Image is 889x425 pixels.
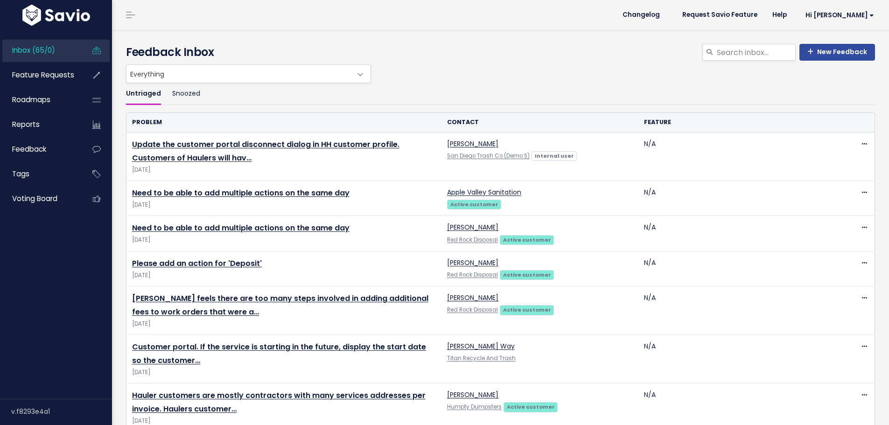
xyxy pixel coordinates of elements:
td: N/A [638,251,835,286]
a: Help [765,8,794,22]
td: N/A [638,181,835,216]
span: Everything [126,64,371,83]
a: Active customer [500,270,554,279]
a: [PERSON_NAME] [447,293,498,302]
strong: Active customer [503,236,551,244]
input: Search inbox... [716,44,796,61]
strong: Active customer [450,201,498,208]
a: Hauler customers are mostly contractors with many services addresses per invoice. Haulers customer… [132,390,426,414]
span: [DATE] [132,235,436,245]
span: Voting Board [12,194,57,203]
a: Need to be able to add multiple actions on the same day [132,188,350,198]
a: San Diego Trash Co (Demo S) [447,152,530,160]
div: v.f8293e4a1 [11,399,112,424]
span: [DATE] [132,200,436,210]
a: Humpty Dumpsters [447,403,502,411]
span: Tags [12,169,29,179]
a: Internal user [532,151,577,160]
span: Feedback [12,144,46,154]
a: Titan Recycle And Trash [447,355,516,362]
a: [PERSON_NAME] [447,139,498,148]
td: N/A [638,335,835,383]
a: Active customer [500,305,554,314]
a: [PERSON_NAME] Way [447,341,515,351]
span: [DATE] [132,319,436,329]
a: Feature Requests [2,64,77,86]
a: Red Rock Disposal [447,236,498,244]
a: Untriaged [126,83,161,105]
a: Reports [2,114,77,135]
span: Changelog [623,12,660,18]
span: Everything [126,65,352,83]
a: Request Savio Feature [675,8,765,22]
a: Tags [2,163,77,185]
a: [PERSON_NAME] [447,390,498,399]
span: Hi [PERSON_NAME] [805,12,874,19]
h4: Feedback Inbox [126,44,875,61]
strong: Active customer [507,403,555,411]
a: Active customer [504,402,558,411]
a: [PERSON_NAME] feels there are too many steps involved in adding additional fees to work orders th... [132,293,428,317]
a: [PERSON_NAME] [447,223,498,232]
a: Customer portal. If the service is starting in the future, display the start date so the customer… [132,341,426,366]
a: Inbox (65/0) [2,40,77,61]
th: Problem [126,113,441,132]
td: N/A [638,286,835,335]
a: New Feedback [799,44,875,61]
a: Snoozed [172,83,200,105]
a: Red Rock Disposal [447,271,498,279]
span: [DATE] [132,368,436,377]
span: Reports [12,119,40,129]
td: N/A [638,132,835,181]
th: Contact [441,113,638,132]
td: N/A [638,216,835,251]
a: Need to be able to add multiple actions on the same day [132,223,350,233]
a: Voting Board [2,188,77,209]
a: Hi [PERSON_NAME] [794,8,882,22]
a: Roadmaps [2,89,77,111]
strong: Active customer [503,271,551,279]
a: [PERSON_NAME] [447,258,498,267]
a: Active customer [447,199,501,209]
th: Feature [638,113,835,132]
ul: Filter feature requests [126,83,875,105]
strong: Active customer [503,306,551,314]
strong: Internal user [535,152,574,160]
img: logo-white.9d6f32f41409.svg [20,5,92,26]
a: Update the customer portal disconnect dialog in HH customer profile. Customers of Haulers will hav… [132,139,399,163]
span: Inbox (65/0) [12,45,55,55]
span: [DATE] [132,271,436,280]
a: Active customer [500,235,554,244]
span: Feature Requests [12,70,74,80]
a: Red Rock Disposal [447,306,498,314]
a: Feedback [2,139,77,160]
a: Please add an action for 'Deposit' [132,258,262,269]
span: [DATE] [132,165,436,175]
span: Roadmaps [12,95,50,105]
a: Apple Valley Sanitation [447,188,521,197]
